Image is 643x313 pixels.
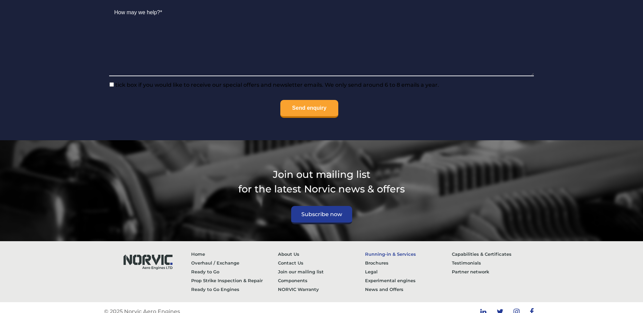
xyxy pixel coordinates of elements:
a: NORVIC Warranty [278,285,365,294]
input: tick box if you would like to receive our special offers and newsletter emails. We only send arou... [109,82,114,87]
a: Legal [365,267,452,276]
a: About Us [278,250,365,258]
a: Prop Strike Inspection & Repair [191,276,278,285]
a: News and Offers [365,285,452,294]
a: Running-in & Services [365,250,452,258]
a: Brochures [365,258,452,267]
p: Join out mailing list for the latest Norvic news & offers [104,167,539,196]
a: Experimental engines [365,276,452,285]
span: tick box if you would like to receive our special offers and newsletter emails. We only send arou... [114,82,439,88]
a: Join our mailing list [278,267,365,276]
a: Partner network [452,267,539,276]
a: Components [278,276,365,285]
a: Subscribe now [291,206,352,224]
a: Ready to Go Engines [191,285,278,294]
a: Contact Us [278,258,365,267]
img: Norvic Aero Engines logo [117,250,178,273]
a: Overhaul / Exchange [191,258,278,267]
a: Testimonials [452,258,539,267]
a: Capabilities & Certificates [452,250,539,258]
input: Send enquiry [280,100,338,118]
a: Home [191,250,278,258]
a: Ready to Go [191,267,278,276]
